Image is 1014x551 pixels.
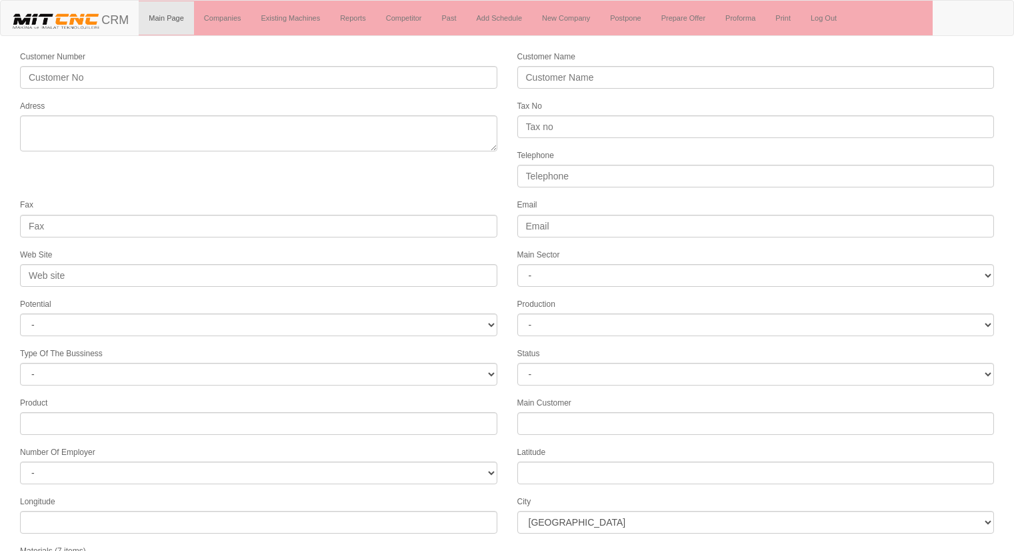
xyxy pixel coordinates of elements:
a: Past [431,1,466,35]
label: Number Of Employer [20,447,95,458]
input: Tax no [517,115,995,138]
label: Web Site [20,249,52,261]
label: Tax No [517,101,542,112]
label: Adress [20,101,45,112]
input: Customer Name [517,66,995,89]
input: Telephone [517,165,995,187]
a: CRM [1,1,139,34]
a: Postpone [600,1,651,35]
a: Prepare Offer [651,1,715,35]
input: Fax [20,215,497,237]
label: Main Customer [517,398,571,409]
label: Type Of The Bussiness [20,348,103,360]
label: Longitude [20,496,55,508]
img: header.png [11,11,101,31]
a: Main Page [139,1,194,35]
label: Potential [20,299,51,310]
input: Web site [20,264,497,287]
a: Existing Machines [251,1,331,35]
label: Email [517,199,537,211]
label: Status [517,348,540,360]
input: Customer No [20,66,497,89]
input: Email [517,215,995,237]
a: Reports [330,1,376,35]
label: Product [20,398,47,409]
label: City [517,496,531,508]
label: Production [517,299,555,310]
a: Add Schedule [467,1,533,35]
a: Print [765,1,801,35]
a: Competitor [376,1,432,35]
label: Latitude [517,447,546,458]
label: Fax [20,199,33,211]
label: Telephone [517,150,554,161]
a: Proforma [715,1,765,35]
label: Customer Number [20,51,85,63]
label: Customer Name [517,51,575,63]
label: Main Sector [517,249,560,261]
a: New Company [532,1,600,35]
a: Companies [194,1,251,35]
a: Log Out [801,1,847,35]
